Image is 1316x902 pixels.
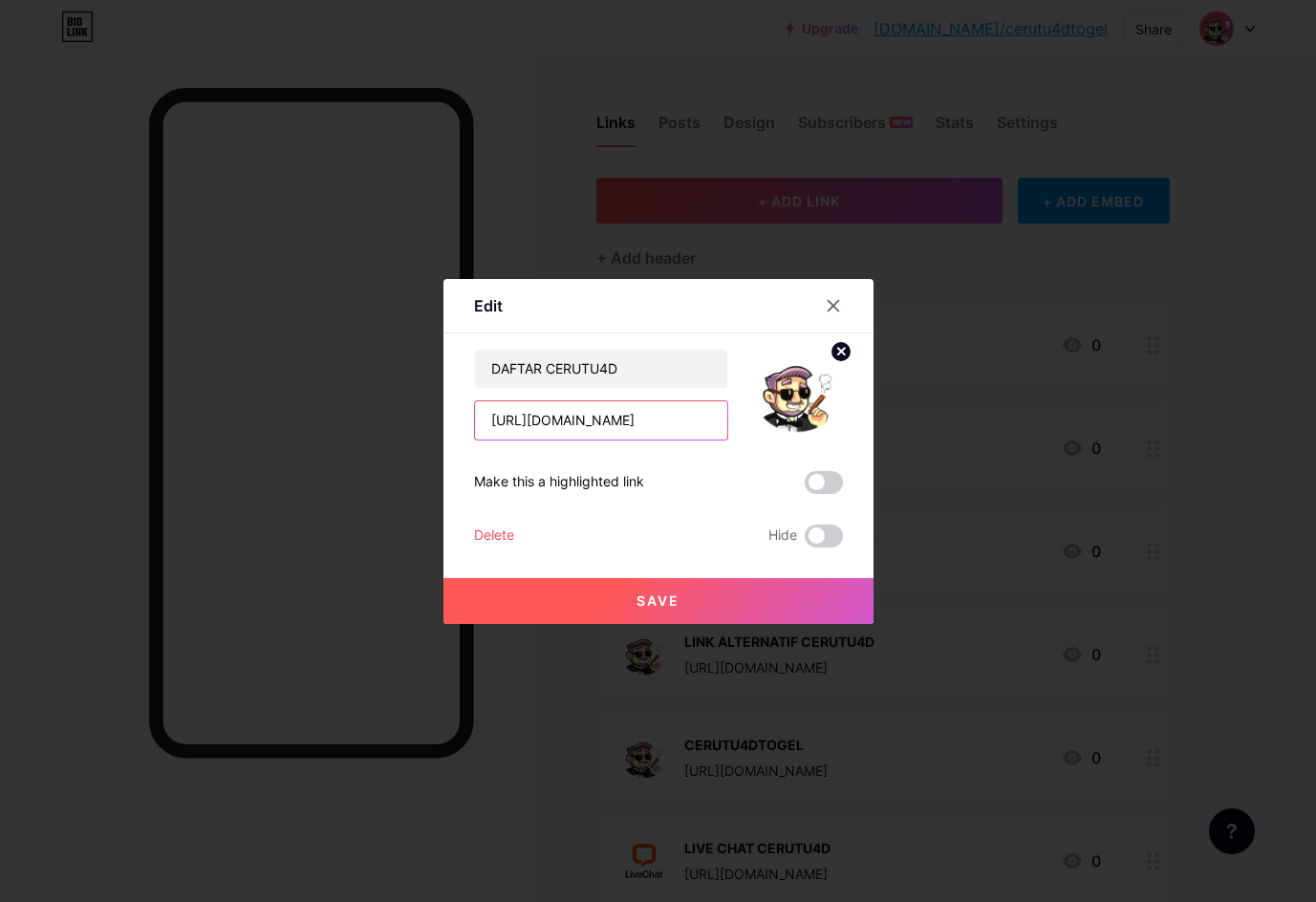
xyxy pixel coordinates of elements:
div: Delete [474,525,514,548]
span: Hide [768,525,797,548]
img: link_thumbnail [751,349,843,440]
input: URL [475,401,727,440]
input: Title [475,350,727,388]
button: Save [443,578,874,624]
span: Save [636,592,680,609]
div: Make this a highlighted link [474,471,644,494]
div: Edit [474,294,503,317]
